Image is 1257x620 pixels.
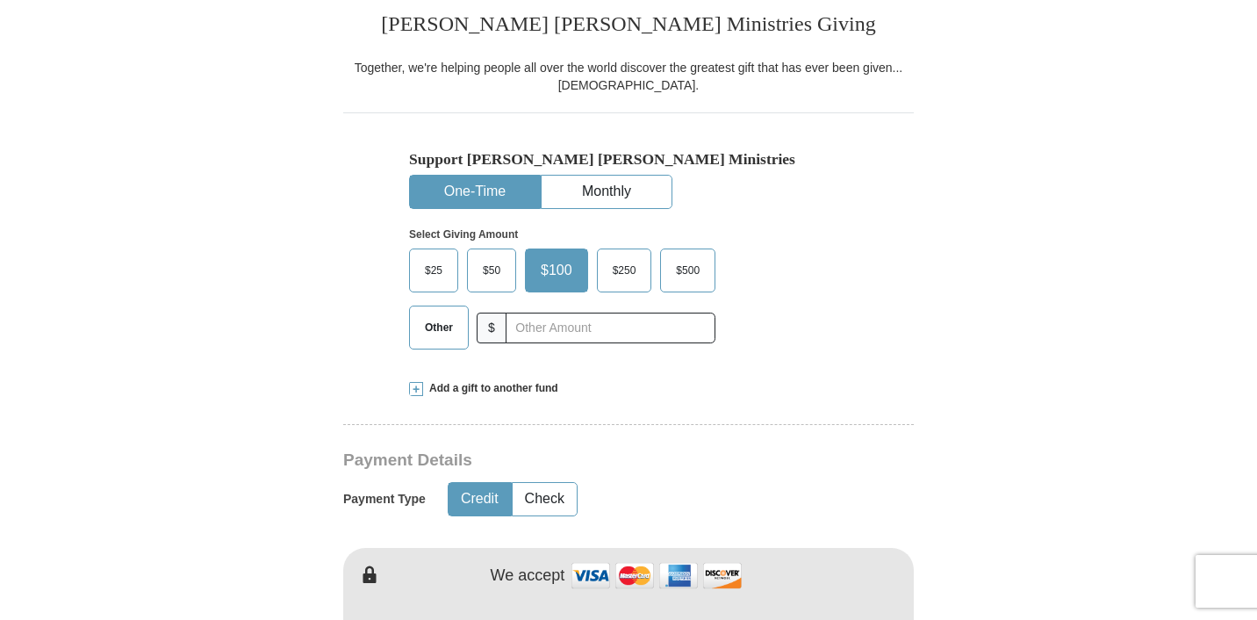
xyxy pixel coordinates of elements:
span: Add a gift to another fund [423,381,558,396]
h3: Payment Details [343,451,791,471]
img: credit cards accepted [569,557,744,595]
h4: We accept [491,566,565,586]
span: $500 [667,257,708,284]
button: Check [513,483,577,515]
h5: Payment Type [343,492,426,507]
span: $ [477,313,506,343]
span: $100 [532,257,581,284]
span: $50 [474,257,509,284]
span: $250 [604,257,645,284]
span: $25 [416,257,451,284]
div: Together, we're helping people all over the world discover the greatest gift that has ever been g... [343,59,914,94]
input: Other Amount [506,313,715,343]
span: Other [416,314,462,341]
strong: Select Giving Amount [409,228,518,241]
button: Credit [449,483,511,515]
button: One-Time [410,176,540,208]
button: Monthly [542,176,672,208]
h5: Support [PERSON_NAME] [PERSON_NAME] Ministries [409,150,848,169]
